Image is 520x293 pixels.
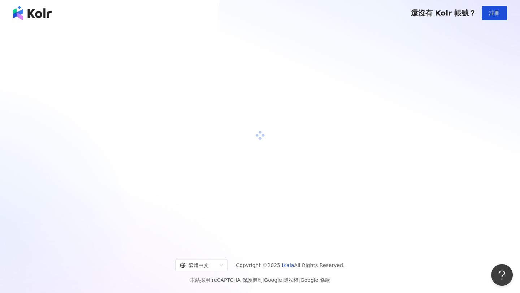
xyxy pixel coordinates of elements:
a: iKala [282,262,294,268]
span: Copyright © 2025 All Rights Reserved. [236,261,345,270]
a: Google 隱私權 [264,277,299,283]
span: | [263,277,264,283]
a: Google 條款 [300,277,330,283]
span: 還沒有 Kolr 帳號？ [411,9,476,17]
div: 繁體中文 [180,259,217,271]
iframe: Help Scout Beacon - Open [491,264,513,286]
span: 註冊 [489,10,499,16]
span: | [299,277,300,283]
button: 註冊 [482,6,507,20]
img: logo [13,6,52,20]
span: 本站採用 reCAPTCHA 保護機制 [190,276,330,284]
